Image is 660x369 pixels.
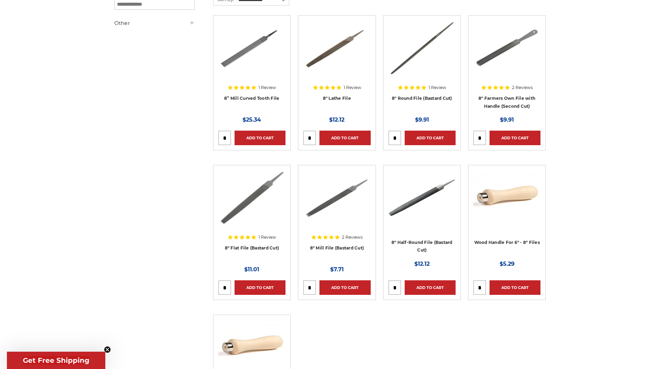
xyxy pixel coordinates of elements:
[473,170,540,259] a: File Handle
[490,280,540,295] a: Add to Cart
[473,20,540,76] img: 8 Inch Axe File with Handle
[243,116,261,123] span: $25.34
[218,20,285,76] img: 8" Mill Curved Tooth File with Tang
[114,19,195,27] h5: Other
[500,116,514,123] span: $9.91
[388,20,456,76] img: 8 Inch Round File Bastard Cut, Double Cut
[303,170,370,259] a: 8" Mill File Bastard Cut
[319,131,370,145] a: Add to Cart
[218,20,285,109] a: 8" Mill Curved Tooth File with Tang
[303,20,370,76] img: 8 Inch Lathe File, Single Cut
[7,352,105,369] div: Get Free ShippingClose teaser
[329,116,344,123] span: $12.12
[415,116,429,123] span: $9.91
[388,170,456,259] a: 8" Half round bastard file
[218,170,285,226] img: 8" Flat Bastard File
[500,261,514,267] span: $5.29
[235,131,285,145] a: Add to Cart
[405,131,456,145] a: Add to Cart
[388,20,456,109] a: 8 Inch Round File Bastard Cut, Double Cut
[104,346,111,353] button: Close teaser
[414,261,430,267] span: $12.12
[330,266,344,273] span: $7.71
[319,280,370,295] a: Add to Cart
[473,20,540,109] a: 8 Inch Axe File with Handle
[303,170,370,226] img: 8" Mill File Bastard Cut
[388,170,456,226] img: 8" Half round bastard file
[23,356,89,364] span: Get Free Shipping
[218,170,285,259] a: 8" Flat Bastard File
[235,280,285,295] a: Add to Cart
[405,280,456,295] a: Add to Cart
[303,20,370,109] a: 8 Inch Lathe File, Single Cut
[244,266,259,273] span: $11.01
[473,170,540,226] img: File Handle
[490,131,540,145] a: Add to Cart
